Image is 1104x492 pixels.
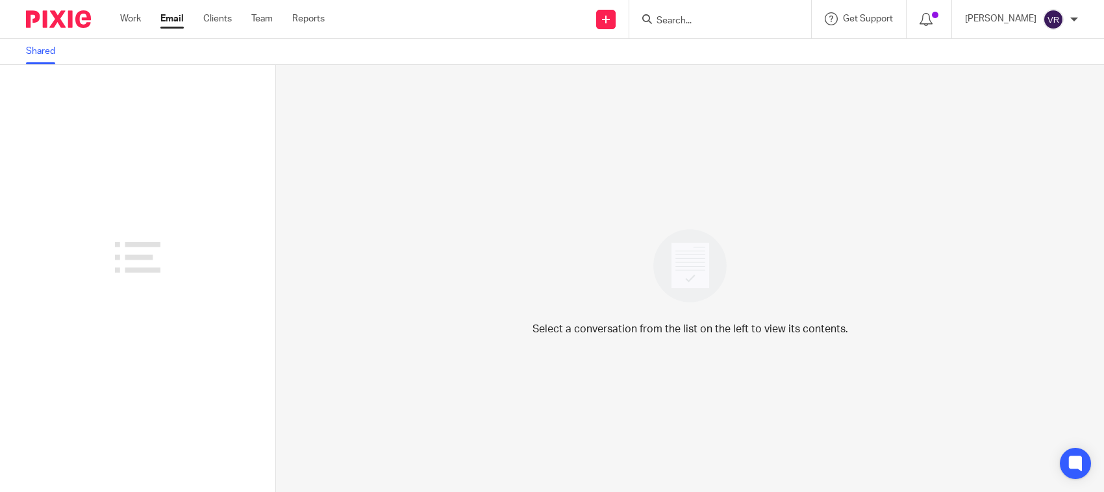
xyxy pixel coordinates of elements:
img: Pixie [26,10,91,28]
a: Work [120,12,141,25]
a: Shared [26,39,65,64]
a: Reports [292,12,325,25]
p: Select a conversation from the list on the left to view its contents. [533,321,848,337]
a: Clients [203,12,232,25]
img: image [645,221,735,311]
span: Get Support [843,14,893,23]
img: svg%3E [1043,9,1064,30]
input: Search [655,16,772,27]
a: Team [251,12,273,25]
p: [PERSON_NAME] [965,12,1036,25]
a: Email [160,12,184,25]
